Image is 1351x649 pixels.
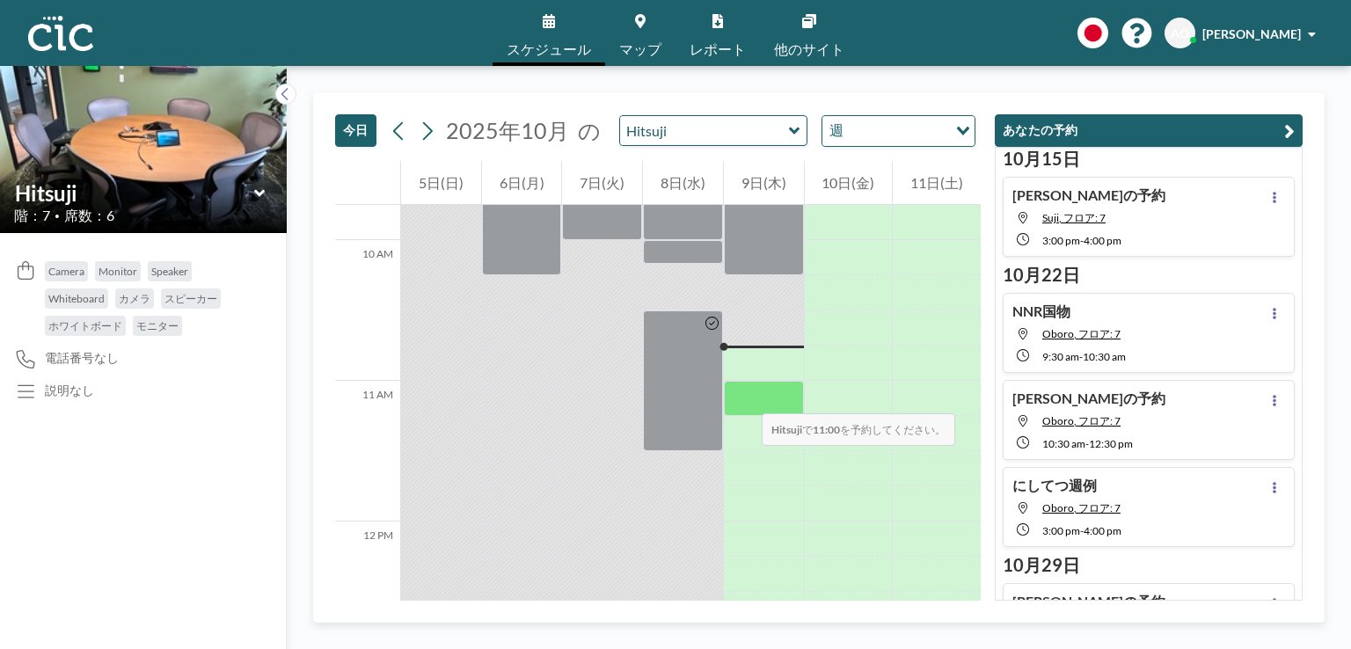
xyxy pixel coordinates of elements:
[64,207,114,224] span: 席数：6
[151,265,188,278] span: Speaker
[1084,524,1121,537] span: 4:00 PM
[335,240,400,381] div: 10 AM
[762,413,955,446] span: で を予約してください。
[578,117,601,144] span: の
[995,114,1303,147] button: あなたの予約
[1012,186,1165,204] h4: [PERSON_NAME]の予約
[1085,437,1089,450] span: -
[1003,148,1295,170] h3: 10月15日
[771,423,802,436] b: Hitsuji
[335,114,376,147] button: 今日
[1012,477,1097,494] h4: にしてつ週例
[1003,264,1295,286] h3: 10月22日
[1003,554,1295,576] h3: 10月29日
[1012,593,1165,610] h4: [PERSON_NAME]の予約
[507,42,591,56] span: スケジュール
[849,120,946,142] input: Search for option
[99,265,137,278] span: Monitor
[1202,26,1301,41] span: [PERSON_NAME]
[335,381,400,521] div: 11 AM
[28,16,93,51] img: organization-logo
[45,350,119,366] span: 電話番号なし
[1171,26,1189,41] span: AO
[826,120,847,142] span: 週
[1080,234,1084,247] span: -
[482,161,562,205] div: 6日(月)
[136,319,179,332] span: モニター
[562,161,642,205] div: 7日(火)
[690,42,746,56] span: レポート
[813,423,840,436] b: 11:00
[45,383,94,398] div: 説明なし
[1042,437,1085,450] span: 10:30 AM
[620,116,789,145] input: Hitsuji
[1012,303,1070,320] h4: NNR国物
[48,319,122,332] span: ホワイトボード
[15,180,254,206] input: Hitsuji
[1083,350,1126,363] span: 10:30 AM
[1089,437,1133,450] span: 12:30 PM
[1042,524,1080,537] span: 3:00 PM
[619,42,661,56] span: マップ
[1012,390,1165,407] h4: [PERSON_NAME]の予約
[1042,211,1106,224] span: Suji, フロア: 7
[1079,350,1083,363] span: -
[822,116,975,146] div: Search for option
[401,161,481,205] div: 5日(日)
[643,161,723,205] div: 8日(水)
[893,161,981,205] div: 11日(土)
[1080,524,1084,537] span: -
[119,292,150,305] span: カメラ
[1042,414,1121,427] span: Oboro, フロア: 7
[446,117,569,143] span: 2025年10月
[1084,234,1121,247] span: 4:00 PM
[1042,234,1080,247] span: 3:00 PM
[1042,327,1121,340] span: Oboro, フロア: 7
[48,265,84,278] span: Camera
[48,292,105,305] span: Whiteboard
[805,161,893,205] div: 10日(金)
[55,210,60,222] span: •
[774,42,844,56] span: 他のサイト
[1042,501,1121,514] span: Oboro, フロア: 7
[14,207,50,224] span: 階：7
[724,161,804,205] div: 9日(木)
[164,292,217,305] span: スピーカー
[1042,350,1079,363] span: 9:30 AM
